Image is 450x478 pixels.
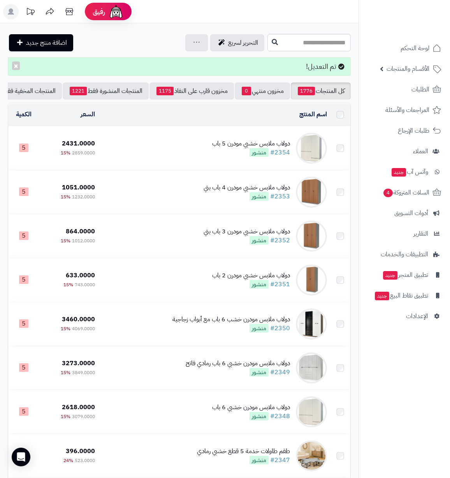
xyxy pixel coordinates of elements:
span: 0 [242,87,251,95]
a: #2347 [270,455,290,465]
a: #2352 [270,236,290,245]
span: رفيق [93,7,105,16]
a: #2353 [270,192,290,201]
span: 633.0000 [66,271,95,280]
img: دولاب ملابس مودرن خشبي 6 باب [296,396,327,427]
span: 15% [61,193,70,200]
div: دولاب ملابس خشبي مودرن 3 باب بني [204,227,290,236]
span: منشور [250,456,269,464]
a: #2349 [270,368,290,377]
span: 2859.0000 [72,149,95,156]
a: وآتس آبجديد [364,163,445,181]
div: دولاب ملابس مودرن خشبي 6 باب [212,403,290,412]
span: 24% [63,457,73,464]
span: 523.0000 [75,457,95,464]
a: التحرير لسريع [210,34,264,51]
span: 15% [61,413,70,420]
span: منشور [250,192,269,201]
span: 3079.0000 [72,413,95,420]
span: 3273.0000 [62,359,95,368]
a: الكمية [16,110,32,119]
span: منشور [250,236,269,245]
a: لوحة التحكم [364,39,445,58]
img: دولاب ملابس خشبي مودرن 2 باب [296,264,327,296]
span: منشور [250,412,269,420]
span: 5 [19,231,28,240]
img: دولاب ملابس مودرن خشبي 6 باب رمادي فاتح [296,352,327,383]
a: #2354 [270,148,290,157]
span: 5 [19,187,28,196]
span: 15% [61,237,70,244]
a: السعر [81,110,95,119]
span: 743.0000 [75,281,95,288]
span: منشور [250,368,269,376]
span: 4 [383,189,393,197]
img: دولاب ملابس خشبي مودرن 3 باب بني [296,221,327,252]
span: جديد [383,271,397,280]
a: أدوات التسويق [364,204,445,222]
a: تطبيق المتجرجديد [364,266,445,284]
button: × [12,61,20,70]
span: منشور [250,324,269,333]
span: أدوات التسويق [394,208,428,219]
a: اسم المنتج [299,110,327,119]
span: 5 [19,275,28,284]
span: 2431.0000 [62,139,95,148]
span: وآتس آب [391,166,428,177]
a: مخزون قارب على النفاذ1175 [149,82,234,100]
div: دولاب ملابس خشبي مودرن 4 باب بني [204,183,290,192]
a: #2350 [270,324,290,333]
a: العملاء [364,142,445,161]
span: السلات المتروكة [383,187,429,198]
span: جديد [375,292,389,300]
span: 5 [19,319,28,328]
a: الإعدادات [364,307,445,326]
span: 3460.0000 [62,315,95,324]
a: تحديثات المنصة [21,4,40,21]
span: الطلبات [411,84,429,95]
span: 1175 [156,87,174,95]
span: 1776 [298,87,315,95]
span: 15% [63,281,73,288]
img: ai-face.png [108,4,124,19]
span: تطبيق المتجر [382,270,428,280]
a: التقارير [364,224,445,243]
span: 3849.0000 [72,369,95,376]
a: المنتجات المنشورة فقط1221 [63,82,149,100]
span: لوحة التحكم [401,43,429,54]
span: التقارير [413,228,428,239]
div: Open Intercom Messenger [12,448,30,466]
a: التطبيقات والخدمات [364,245,445,264]
span: العملاء [413,146,428,157]
span: 5 [19,144,28,152]
span: منشور [250,148,269,157]
span: 1051.0000 [62,183,95,192]
a: #2351 [270,280,290,289]
a: تطبيق نقاط البيعجديد [364,286,445,305]
span: تطبيق نقاط البيع [374,290,428,301]
a: #2348 [270,411,290,421]
img: دولاب ملابس خشبي مودرن 5 باب [296,133,327,164]
div: دولاب ملابس خشبي مودرن 5 باب [212,139,290,148]
span: 15% [61,325,70,332]
span: 15% [61,369,70,376]
span: 2618.0000 [62,403,95,412]
a: كل المنتجات1776 [291,82,351,100]
span: طلبات الإرجاع [398,125,429,136]
span: اضافة منتج جديد [26,38,67,47]
div: تم التعديل! [8,57,351,76]
span: 4069.0000 [72,325,95,332]
img: طقم طاولات خدمة 5 قطع خشبي رمادي [296,440,327,471]
a: المراجعات والأسئلة [364,101,445,119]
span: 864.0000 [66,227,95,236]
div: طقم طاولات خدمة 5 قطع خشبي رمادي [197,447,290,456]
img: دولاب ملابس خشبي مودرن 4 باب بني [296,177,327,208]
span: 5 [19,363,28,372]
a: اضافة منتج جديد [9,34,73,51]
span: التطبيقات والخدمات [381,249,428,260]
a: الطلبات [364,80,445,99]
span: 5 [19,407,28,416]
div: دولاب ملابس خشبي مودرن 2 باب [212,271,290,280]
span: 1221 [70,87,87,95]
div: دولاب ملابس مودرن خشب 6 باب مع أبواب زجاجية [172,315,290,324]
